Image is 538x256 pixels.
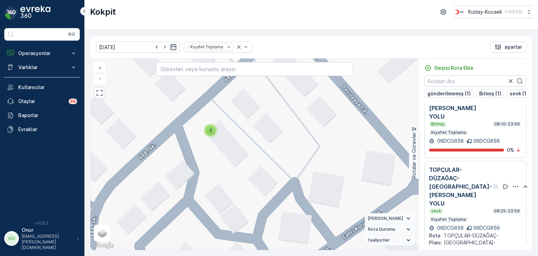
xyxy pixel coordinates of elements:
p: Varlıklar [18,64,66,71]
img: logo_dark-DEwI_e13.png [20,6,50,20]
p: 08:10-23:59 [494,121,520,127]
p: TOPÇULAR-DÜZAĞAÇ-[GEOGRAPHIC_DATA]-[PERSON_NAME] YOLU [444,232,522,253]
button: Varlıklar [4,60,80,74]
p: Bitmiş (1) [479,90,501,97]
span: Rota Durumu [368,227,395,232]
a: Layers [95,225,110,241]
span: 2 [209,128,212,133]
p: 06DCG656 [473,224,500,231]
p: Kıyafet Toplama [430,130,467,135]
a: Raporlar [4,108,80,122]
p: 08:25-23:59 [493,208,520,214]
p: Operasyonlar [18,50,66,57]
p: Kokpit [90,6,116,18]
button: Kızılay-Kocaeli(+03:00) [453,6,532,18]
a: Kullanıcılar [4,80,80,94]
img: Google [92,241,115,250]
p: Rotalar ve Görevler [411,132,418,178]
img: logo [4,6,18,20]
p: Kıyafet Toplama [430,217,467,222]
div: OO [6,233,17,244]
span: faaliyetler [368,237,390,243]
p: ayarlar [504,43,522,50]
p: sevk [430,208,442,214]
p: 06DCG656 [436,224,464,231]
p: Bitmiş [430,121,445,127]
a: Bu bölgeyi Google Haritalar'da açın (yeni pencerede açılır) [92,241,115,250]
p: ⌘B [68,32,75,37]
p: Geçici Rota Ekle [434,65,474,72]
p: Evraklar [18,126,77,133]
a: Geçici Rota Ekle [425,65,474,72]
button: OOOnur[EMAIL_ADDRESS][PERSON_NAME][DOMAIN_NAME] [4,227,80,250]
p: ( +03:00 ) [505,9,523,15]
p: gönderilmemiş (1) [427,90,471,97]
p: 99 [70,99,76,104]
button: sevk (1) [507,89,531,98]
p: Kullanıcılar [18,84,77,91]
button: Operasyonlar [4,46,80,60]
a: Olaylar99 [4,94,80,108]
p: Olaylar [18,98,64,105]
p: Raporlar [18,112,77,119]
summary: [PERSON_NAME] [365,213,415,224]
span: + [98,65,102,71]
p: 0 % [507,147,514,154]
img: k%C4%B1z%C4%B1lay_0jL9uU1.png [453,8,465,16]
p: Kızılay-Kocaeli [468,8,502,15]
a: Evraklar [4,122,80,136]
p: TOPÇULAR-DÜZAĞAÇ-[GEOGRAPHIC_DATA]-[PERSON_NAME] YOLU [429,166,492,208]
button: ayarlar [490,41,526,53]
input: dd/mm/yyyy [96,41,180,53]
a: Uzaklaştır [95,73,105,84]
button: Bitmiş (1) [476,89,504,98]
span: − [98,75,102,81]
summary: Rota Durumu [365,224,415,235]
button: gönderilmemiş (1) [425,89,474,98]
p: [EMAIL_ADDRESS][PERSON_NAME][DOMAIN_NAME] [22,234,74,250]
div: Remove Kıyafet Toplama [225,44,233,50]
a: Yakınlaştır [95,63,105,73]
input: Rotaları Ara [425,75,526,87]
div: Kıyafet Toplama [188,43,224,50]
summary: faaliyetler [365,235,415,246]
p: 06DCG656 [473,137,500,144]
span: [PERSON_NAME] [368,216,403,221]
input: Görevleri veya konumu arayın [156,62,353,76]
p: Rota Planı : [429,232,442,253]
span: v 1.52.2 [4,221,80,225]
div: Yardım Araç İkonu [493,184,499,189]
p: 06DCG656 [436,137,464,144]
div: 2 [204,123,218,137]
p: sevk (1) [510,90,528,97]
p: Onur [22,227,74,234]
